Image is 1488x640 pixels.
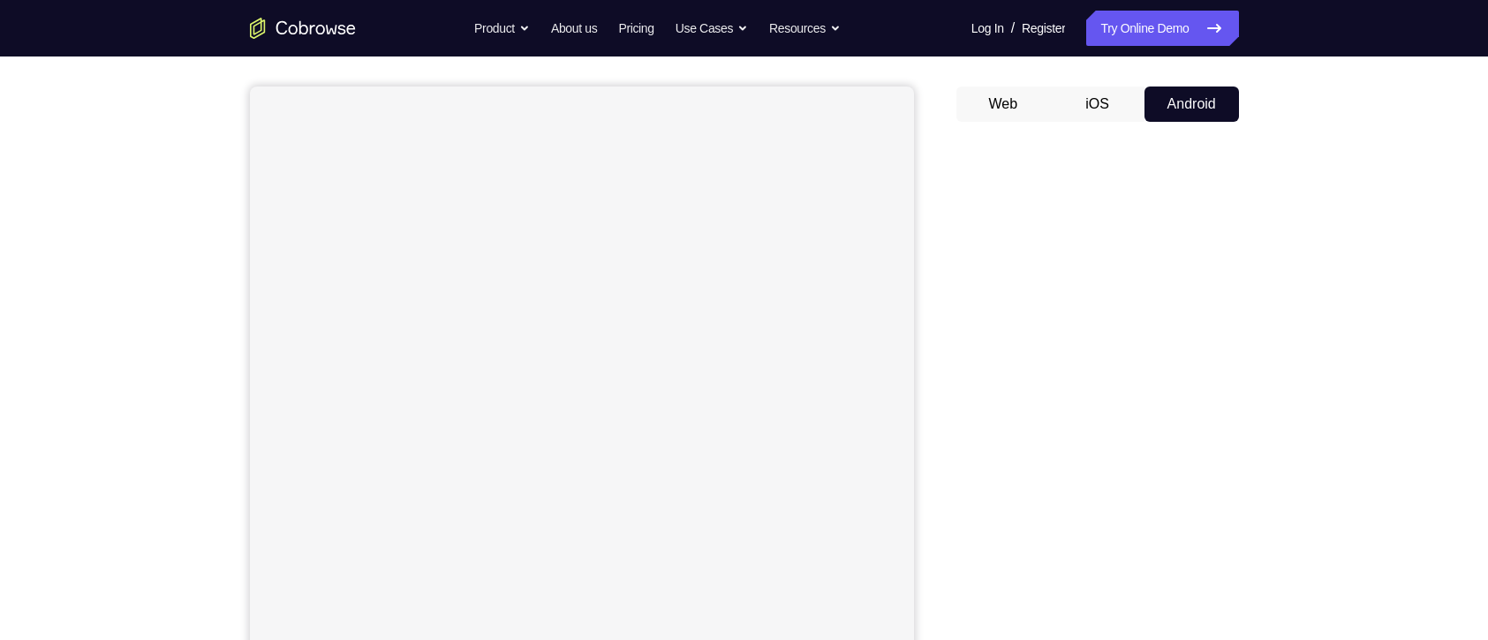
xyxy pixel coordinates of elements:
a: Log In [971,11,1004,46]
span: / [1011,18,1015,39]
a: Register [1022,11,1065,46]
button: Product [474,11,530,46]
button: iOS [1050,87,1144,122]
button: Web [956,87,1051,122]
button: Resources [769,11,841,46]
a: Try Online Demo [1086,11,1238,46]
button: Android [1144,87,1239,122]
button: Use Cases [676,11,748,46]
a: Pricing [618,11,653,46]
a: About us [551,11,597,46]
a: Go to the home page [250,18,356,39]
